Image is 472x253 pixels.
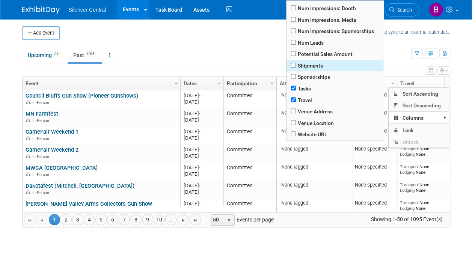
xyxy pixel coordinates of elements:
[429,3,443,17] img: Billee Page
[184,92,220,99] div: [DATE]
[184,128,220,135] div: [DATE]
[165,214,176,225] a: ...
[119,214,130,225] a: 7
[355,182,394,188] div: None specified
[22,26,60,40] button: Add Event
[279,128,349,134] div: None tagged
[26,77,175,90] a: Event
[279,92,349,98] div: None tagged
[69,7,106,13] span: Silencer Central
[355,164,394,170] div: None specified
[184,110,220,117] div: [DATE]
[227,77,271,90] a: Participation
[32,154,51,159] span: In-Person
[184,77,219,90] a: Dates
[60,214,72,225] a: 2
[26,190,30,194] img: In-Person Event
[400,206,416,211] span: Lodging:
[190,214,201,225] a: Go to the last page
[199,111,201,116] span: -
[184,189,220,195] div: [DATE]
[395,7,412,13] span: Search
[84,51,97,57] span: 1095
[287,117,383,129] span: Venue Location
[400,200,454,211] div: None None
[400,200,419,205] span: Transport:
[223,144,276,162] td: Committed
[199,129,201,134] span: -
[287,105,383,117] span: Venue Address
[72,214,83,225] a: 3
[32,190,51,195] span: In-Person
[223,180,276,198] td: Committed
[32,172,51,177] span: In-Person
[22,6,60,14] img: ExhibitDay
[180,217,186,223] span: Go to the next page
[184,164,220,171] div: [DATE]
[95,214,107,225] a: 5
[279,164,349,170] div: None tagged
[26,110,58,117] a: MN Farmfest
[364,214,449,224] span: Showing 1-50 of 1095 Event(s)
[199,93,201,98] span: -
[400,188,416,193] span: Lodging:
[107,214,118,225] a: 6
[184,171,220,177] div: [DATE]
[26,92,138,99] a: Council Bluffs Gun Show (Pioneer Gunshows)
[287,14,383,26] span: Num Impressions: Media
[389,88,449,99] span: Sort Ascending
[389,136,449,148] span: Unlock
[385,3,419,17] a: Search
[390,80,396,86] span: Column Settings
[27,217,33,223] span: Go to the first page
[389,99,449,111] span: Sort Descending
[400,182,454,193] div: None None
[280,77,347,90] a: Attendees
[184,200,220,207] div: [DATE]
[32,100,51,105] span: In-Person
[199,165,201,170] span: -
[49,214,60,225] span: 1
[279,110,349,116] div: None tagged
[184,153,220,159] div: [DATE]
[223,162,276,180] td: Committed
[192,217,198,223] span: Go to the last page
[215,77,223,88] a: Column Settings
[355,146,394,152] div: None specified
[36,214,47,225] a: Go to the previous page
[24,214,35,225] a: Go to the first page
[32,118,51,123] span: In-Person
[287,2,383,14] span: Num Impressions: Booth
[26,100,30,104] img: In-Person Event
[400,164,419,169] span: Transport:
[184,135,220,141] div: [DATE]
[389,112,449,123] span: Columns
[26,146,78,153] a: GameFair Weekend 2
[287,71,383,83] span: Sponsorships
[172,77,180,88] a: Column Settings
[184,146,220,153] div: [DATE]
[287,94,383,106] span: Travel
[268,77,276,88] a: Column Settings
[84,214,95,225] a: 4
[52,51,60,57] span: 31
[154,214,165,225] a: 10
[279,146,349,152] div: None tagged
[22,48,66,62] a: Upcoming31
[355,200,394,206] div: None specified
[400,152,416,157] span: Lodging:
[26,154,30,158] img: In-Person Event
[26,172,30,176] img: In-Person Event
[26,128,78,135] a: GameFair Weekend 1
[287,60,383,71] span: Shipments
[389,124,449,136] span: Lock
[201,214,281,225] span: Events per page
[26,136,30,140] img: In-Person Event
[223,90,276,108] td: Committed
[287,37,383,48] span: Num Leads
[226,217,232,223] span: select
[400,77,452,90] a: Travel
[199,183,201,188] span: -
[26,118,30,122] img: In-Person Event
[39,217,45,223] span: Go to the previous page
